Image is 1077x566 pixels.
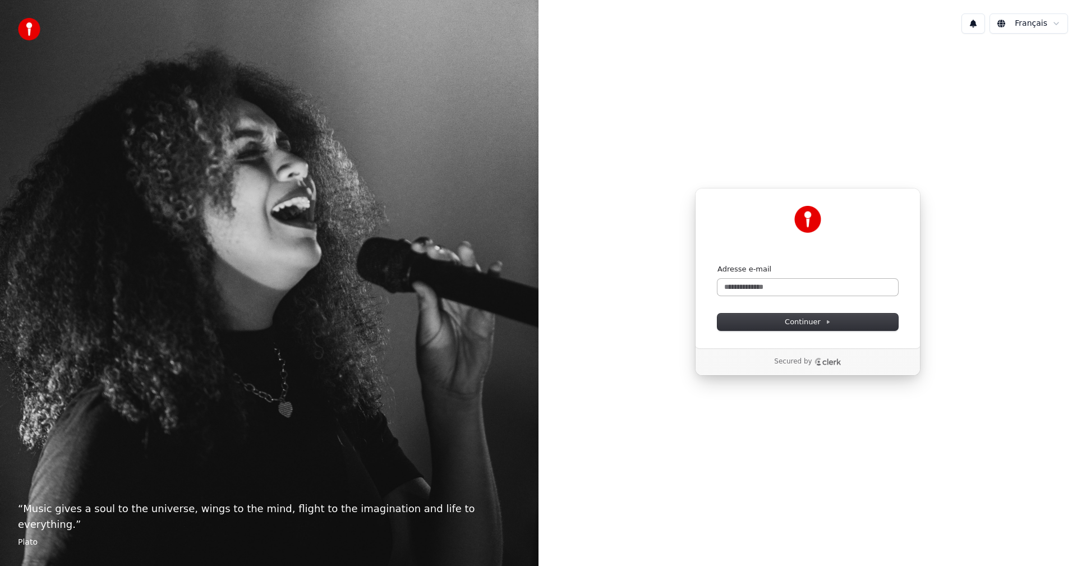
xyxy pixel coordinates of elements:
button: Continuer [717,314,898,330]
span: Continuer [785,317,831,327]
p: Secured by [774,357,812,366]
img: Youka [794,206,821,233]
footer: Plato [18,537,521,548]
p: “ Music gives a soul to the universe, wings to the mind, flight to the imagination and life to ev... [18,501,521,532]
a: Clerk logo [814,358,841,366]
label: Adresse e-mail [717,264,771,274]
img: youka [18,18,40,40]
